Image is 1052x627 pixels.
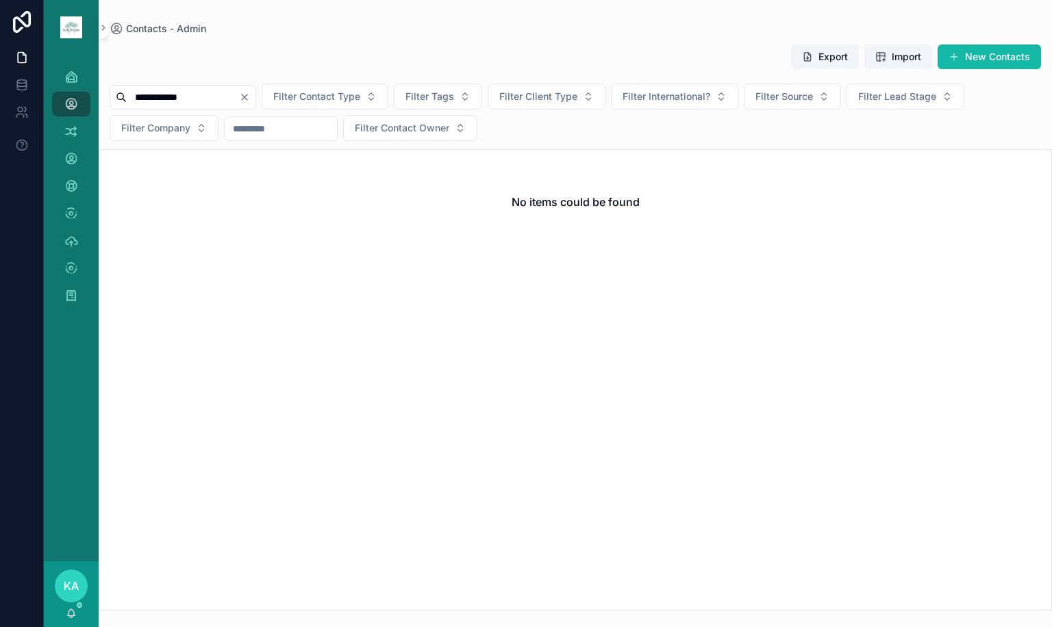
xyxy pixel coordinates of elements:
button: Select Button [394,84,482,110]
a: Contacts - Admin [110,22,206,36]
button: Clear [239,92,255,103]
button: Select Button [611,84,738,110]
button: Select Button [847,84,964,110]
button: Select Button [744,84,841,110]
span: Filter Client Type [499,90,577,103]
button: New Contacts [938,44,1041,69]
span: Filter Tags [405,90,454,103]
h2: No items could be found [512,194,640,210]
span: Filter Source [755,90,813,103]
span: Import [892,50,921,64]
button: Import [864,44,932,69]
span: Contacts - Admin [126,22,206,36]
img: App logo [60,16,82,38]
span: KA [64,578,79,594]
span: Filter Contact Type [273,90,360,103]
button: Select Button [262,84,388,110]
button: Select Button [488,84,605,110]
span: Filter Lead Stage [858,90,936,103]
span: Filter Company [121,121,190,135]
button: Export [791,44,859,69]
span: Filter Contact Owner [355,121,449,135]
div: scrollable content [44,55,99,326]
button: Select Button [110,115,218,141]
span: Filter International? [623,90,710,103]
button: Select Button [343,115,477,141]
